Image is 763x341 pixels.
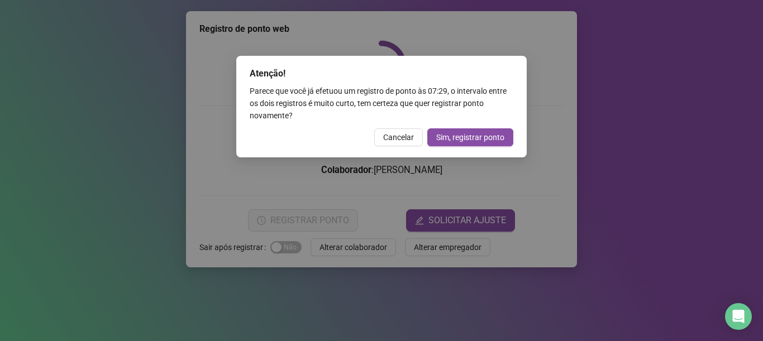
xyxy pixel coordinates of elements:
button: Sim, registrar ponto [427,128,513,146]
div: Open Intercom Messenger [725,303,752,330]
span: Cancelar [383,131,414,143]
div: Atenção! [250,67,513,80]
div: Parece que você já efetuou um registro de ponto às 07:29 , o intervalo entre os dois registros é ... [250,85,513,122]
span: Sim, registrar ponto [436,131,504,143]
button: Cancelar [374,128,423,146]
